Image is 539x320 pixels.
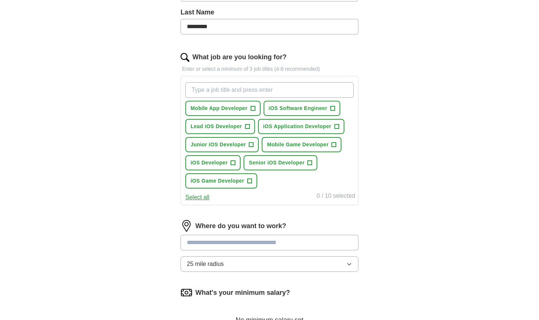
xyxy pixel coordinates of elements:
span: iOS Developer [191,159,228,167]
div: 0 / 10 selected [317,191,355,202]
label: Where do you want to work? [195,221,286,231]
button: Junior iOS Developer [185,137,259,152]
label: What's your minimum salary? [195,288,290,298]
span: iOS Application Developer [263,123,331,130]
button: Select all [185,193,209,202]
span: iOS Game Developer [191,177,244,185]
button: Lead iOS Developer [185,119,255,134]
span: Mobile App Developer [191,104,248,112]
button: iOS Game Developer [185,173,257,189]
button: 25 mile radius [181,256,358,272]
button: Mobile App Developer [185,101,261,116]
label: What job are you looking for? [192,52,287,62]
img: salary.png [181,287,192,299]
span: Lead iOS Developer [191,123,242,130]
span: iOS Software Engineer [269,104,327,112]
label: Last Name [181,7,358,17]
input: Type a job title and press enter [185,82,354,98]
button: iOS Application Developer [258,119,344,134]
span: Senior iOS Developer [249,159,304,167]
span: Mobile Game Developer [267,141,328,149]
button: Senior iOS Developer [244,155,317,170]
span: 25 mile radius [187,260,224,269]
p: Enter or select a minimum of 3 job titles (4-8 recommended) [181,65,358,73]
button: iOS Developer [185,155,241,170]
span: Junior iOS Developer [191,141,246,149]
button: iOS Software Engineer [264,101,340,116]
button: Mobile Game Developer [262,137,341,152]
img: search.png [181,53,189,62]
img: location.png [181,220,192,232]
